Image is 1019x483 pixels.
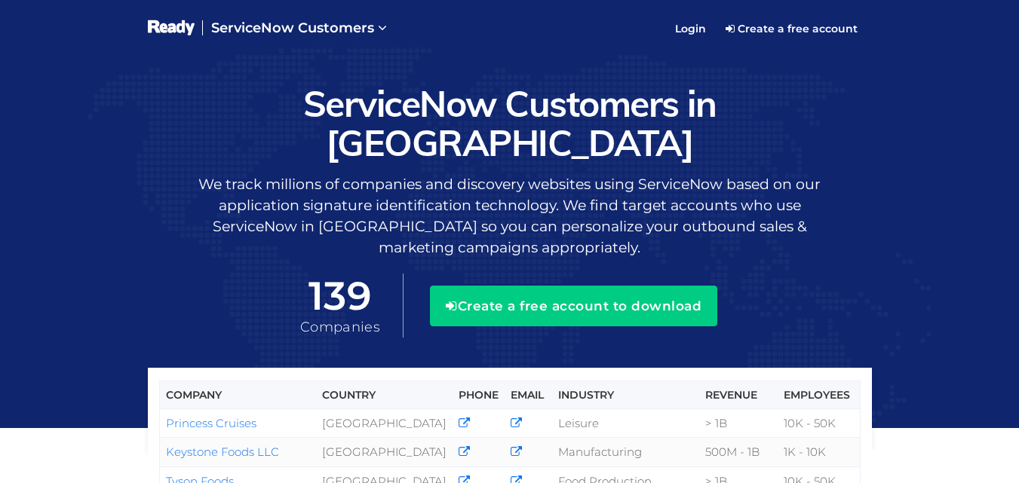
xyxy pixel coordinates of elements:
td: [GEOGRAPHIC_DATA] [316,438,453,466]
td: 10K - 50K [778,408,860,437]
td: 500M - 1B [699,438,778,466]
a: Create a free account [715,17,868,41]
th: Phone [453,381,505,408]
th: Employees [778,381,860,408]
img: logo [148,19,195,38]
span: Companies [300,319,380,335]
a: Princess Cruises [166,416,256,430]
button: Create a free account to download [430,286,717,326]
th: Revenue [699,381,778,408]
span: 139 [300,274,380,318]
span: Login [675,22,706,35]
a: ServiceNow Customers [202,8,396,50]
td: 1K - 10K [778,438,860,466]
th: Company [159,381,316,408]
th: Industry [552,381,699,408]
th: Email [505,381,553,408]
span: ServiceNow Customers [211,20,374,36]
a: Keystone Foods LLC [166,445,279,459]
td: > 1B [699,408,778,437]
td: [GEOGRAPHIC_DATA] [316,408,453,437]
th: Country [316,381,453,408]
td: Manufacturing [552,438,699,466]
a: Login [666,10,715,47]
h1: ServiceNow Customers in [GEOGRAPHIC_DATA] [148,84,872,164]
p: We track millions of companies and discovery websites using ServiceNow based on our application s... [148,174,872,258]
td: Leisure [552,408,699,437]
